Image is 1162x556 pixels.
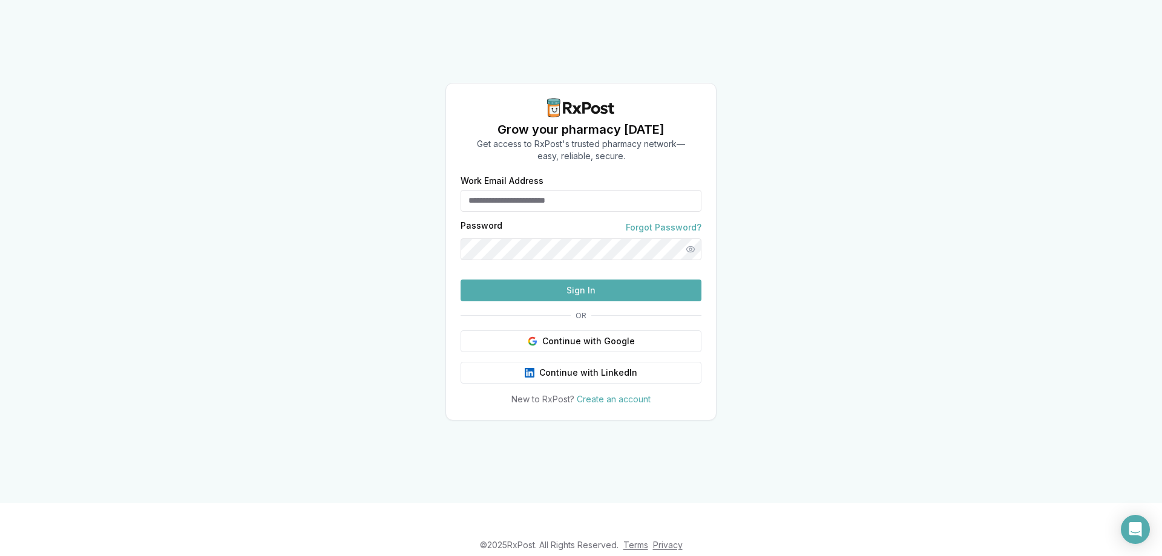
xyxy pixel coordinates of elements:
a: Terms [623,540,648,550]
img: Google [528,336,537,346]
button: Continue with LinkedIn [461,362,701,384]
img: RxPost Logo [542,98,620,117]
a: Privacy [653,540,683,550]
label: Password [461,221,502,234]
div: Open Intercom Messenger [1121,515,1150,544]
button: Show password [680,238,701,260]
a: Forgot Password? [626,221,701,234]
p: Get access to RxPost's trusted pharmacy network— easy, reliable, secure. [477,138,685,162]
button: Sign In [461,280,701,301]
img: LinkedIn [525,368,534,378]
span: New to RxPost? [511,394,574,404]
button: Continue with Google [461,330,701,352]
h1: Grow your pharmacy [DATE] [477,121,685,138]
label: Work Email Address [461,177,701,185]
a: Create an account [577,394,651,404]
span: OR [571,311,591,321]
